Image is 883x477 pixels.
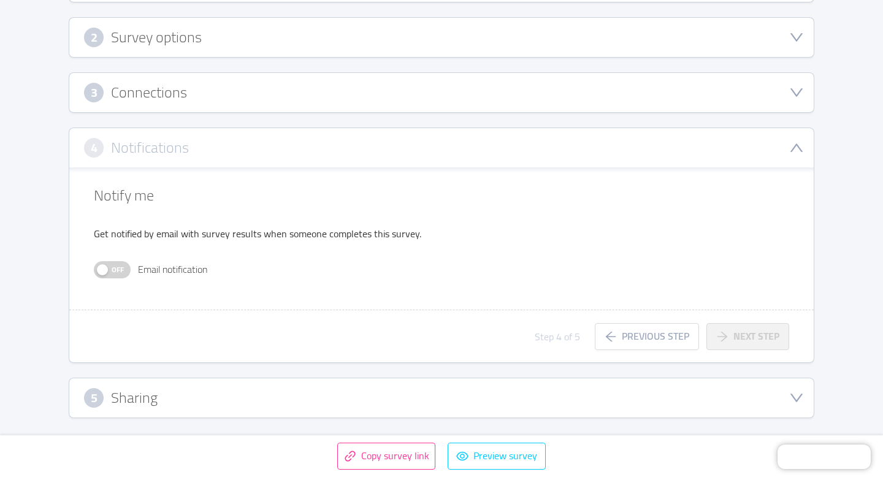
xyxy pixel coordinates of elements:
h3: Survey options [111,31,202,44]
span: 4 [91,141,97,155]
span: Off [109,262,126,278]
span: 2 [91,31,97,44]
button: icon: arrow-leftPrevious step [595,323,699,350]
h3: Connections [111,86,187,99]
p: Get notified by email with survey results when someone completes this survey. [94,226,500,241]
span: 5 [91,391,97,405]
i: icon: down [789,391,804,405]
i: icon: down [789,140,804,155]
h3: Sharing [111,391,158,405]
button: icon: linkCopy survey link [337,443,435,470]
i: icon: down [789,85,804,100]
button: icon: eyePreview survey [448,443,546,470]
div: Step 4 of 5 [535,329,580,344]
h3: Notify me [94,185,789,207]
button: icon: arrow-rightNext step [706,323,789,350]
span: Email notification [138,260,207,278]
h3: Notifications [111,141,189,155]
span: 3 [91,86,97,99]
i: icon: down [789,30,804,45]
iframe: Chatra live chat [778,445,871,469]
